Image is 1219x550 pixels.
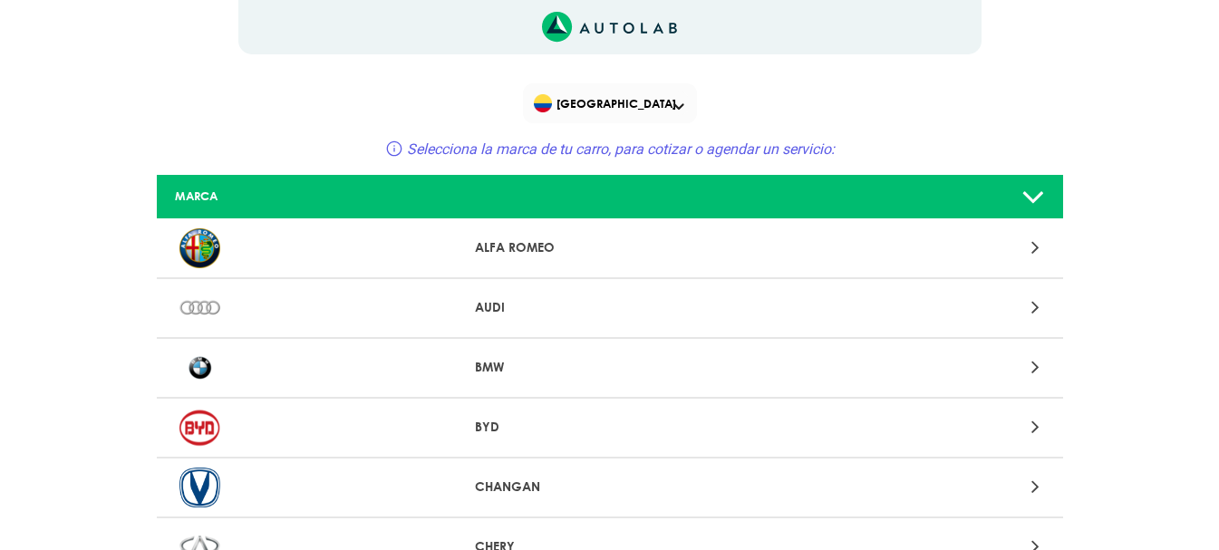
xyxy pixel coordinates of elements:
span: Selecciona la marca de tu carro, para cotizar o agendar un servicio: [407,140,835,158]
span: [GEOGRAPHIC_DATA] [534,91,689,116]
img: AUDI [179,288,220,328]
p: BMW [475,358,744,377]
p: AUDI [475,298,744,317]
p: BYD [475,418,744,437]
img: BMW [179,348,220,388]
div: Flag of COLOMBIA[GEOGRAPHIC_DATA] [523,83,697,123]
a: MARCA [157,175,1063,219]
img: ALFA ROMEO [179,228,220,268]
div: MARCA [161,188,460,205]
img: Flag of COLOMBIA [534,94,552,112]
p: CHANGAN [475,478,744,497]
p: ALFA ROMEO [475,238,744,257]
img: BYD [179,408,220,448]
a: Link al sitio de autolab [542,17,677,34]
img: CHANGAN [179,468,220,507]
